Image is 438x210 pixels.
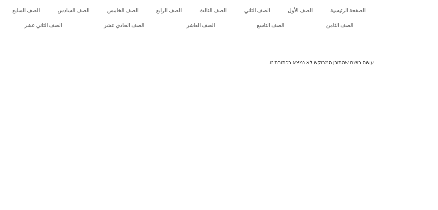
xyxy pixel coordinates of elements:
[83,18,165,33] a: الصف الحادي عشر
[322,3,374,18] a: الصفحة الرئيسية
[305,18,374,33] a: الصف الثامن
[64,59,374,67] p: עושה רושם שהתוכן המבוקש לא נמצא בכתובת זו.
[98,3,147,18] a: الصف الخامس
[279,3,321,18] a: الصف الأول
[165,18,236,33] a: الصف العاشر
[236,18,305,33] a: الصف التاسع
[190,3,235,18] a: الصف الثالث
[3,3,48,18] a: الصف السابع
[48,3,98,18] a: الصف السادس
[3,18,83,33] a: الصف الثاني عشر
[235,3,279,18] a: الصف الثاني
[147,3,190,18] a: الصف الرابع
